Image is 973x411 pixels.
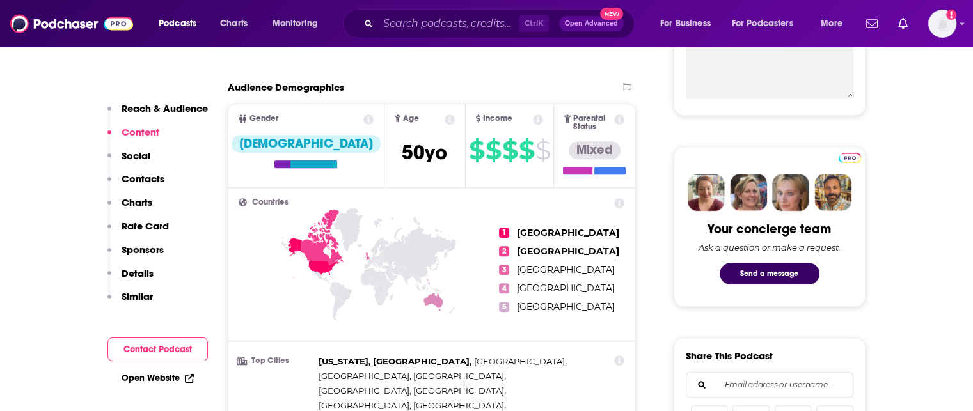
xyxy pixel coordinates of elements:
[107,150,150,173] button: Social
[697,373,842,397] input: Email address or username...
[499,265,509,275] span: 3
[517,301,615,313] span: [GEOGRAPHIC_DATA]
[10,12,133,36] img: Podchaser - Follow, Share and Rate Podcasts
[688,174,725,211] img: Sydney Profile
[559,16,624,31] button: Open AdvancedNew
[686,372,853,398] div: Search followers
[212,13,255,34] a: Charts
[228,81,344,93] h2: Audience Demographics
[660,15,711,33] span: For Business
[107,102,208,126] button: Reach & Audience
[861,13,883,35] a: Show notifications dropdown
[519,15,549,32] span: Ctrl K
[107,196,152,220] button: Charts
[474,356,565,366] span: [GEOGRAPHIC_DATA]
[273,15,318,33] span: Monitoring
[517,227,619,238] span: [GEOGRAPHIC_DATA]
[569,141,621,159] div: Mixed
[839,153,861,163] img: Podchaser Pro
[474,354,567,369] span: ,
[122,173,164,185] p: Contacts
[812,13,858,34] button: open menu
[319,384,506,398] span: ,
[499,283,509,293] span: 4
[403,114,419,123] span: Age
[355,9,647,38] div: Search podcasts, credits, & more...
[720,263,819,284] button: Send a message
[107,244,164,267] button: Sponsors
[249,114,278,123] span: Gender
[378,13,519,34] input: Search podcasts, credits, & more...
[239,357,313,365] h3: Top Cities
[519,140,534,160] span: $
[686,350,773,362] h3: Share This Podcast
[122,150,150,162] p: Social
[122,373,194,384] a: Open Website
[946,10,956,20] svg: Add a profile image
[502,140,518,160] span: $
[651,13,727,34] button: open menu
[573,114,612,131] span: Parental Status
[732,15,793,33] span: For Podcasters
[928,10,956,38] span: Logged in as NickG
[814,174,851,211] img: Jon Profile
[319,369,506,384] span: ,
[517,264,615,275] span: [GEOGRAPHIC_DATA]
[893,13,913,35] a: Show notifications dropdown
[122,290,153,302] p: Similar
[402,140,447,165] span: 50 yo
[319,356,470,366] span: [US_STATE], [GEOGRAPHIC_DATA]
[122,102,208,114] p: Reach & Audience
[928,10,956,38] img: User Profile
[107,220,169,244] button: Rate Card
[499,228,509,238] span: 1
[107,173,164,196] button: Contacts
[517,245,619,257] span: [GEOGRAPHIC_DATA]
[699,242,841,252] div: Ask a question or make a request.
[107,290,153,314] button: Similar
[499,246,509,256] span: 2
[150,13,213,34] button: open menu
[319,354,471,369] span: ,
[107,267,154,291] button: Details
[600,8,623,20] span: New
[122,126,159,138] p: Content
[486,140,501,160] span: $
[772,174,809,211] img: Jules Profile
[821,15,842,33] span: More
[483,114,512,123] span: Income
[319,400,504,410] span: [GEOGRAPHIC_DATA], [GEOGRAPHIC_DATA]
[730,174,767,211] img: Barbara Profile
[535,140,550,160] span: $
[107,337,208,361] button: Contact Podcast
[319,385,504,396] span: [GEOGRAPHIC_DATA], [GEOGRAPHIC_DATA]
[122,196,152,208] p: Charts
[839,151,861,163] a: Pro website
[724,13,812,34] button: open menu
[252,198,289,206] span: Countries
[122,244,164,256] p: Sponsors
[469,140,484,160] span: $
[159,15,196,33] span: Podcasts
[565,20,618,27] span: Open Advanced
[122,220,169,232] p: Rate Card
[264,13,335,34] button: open menu
[708,221,831,237] div: Your concierge team
[319,371,504,381] span: [GEOGRAPHIC_DATA], [GEOGRAPHIC_DATA]
[499,302,509,312] span: 5
[928,10,956,38] button: Show profile menu
[122,267,154,279] p: Details
[107,126,159,150] button: Content
[232,135,381,153] div: [DEMOGRAPHIC_DATA]
[517,283,615,294] span: [GEOGRAPHIC_DATA]
[220,15,248,33] span: Charts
